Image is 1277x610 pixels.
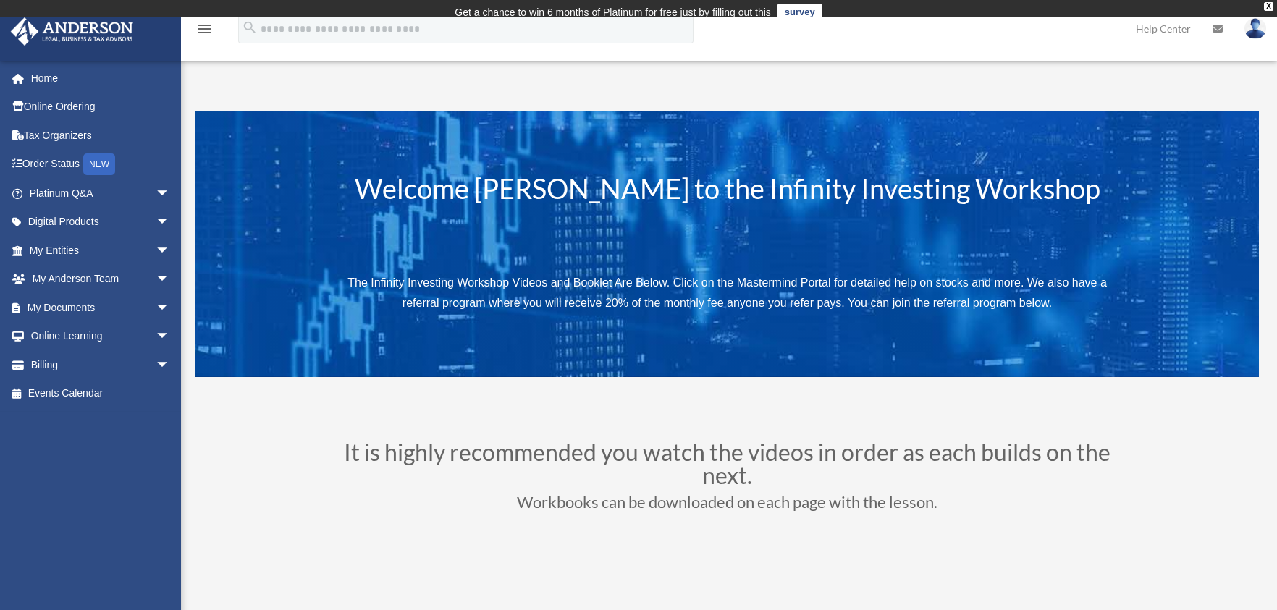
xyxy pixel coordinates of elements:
img: Anderson Advisors Platinum Portal [7,17,138,46]
span: arrow_drop_down [156,322,185,352]
div: NEW [83,153,115,175]
div: Get a chance to win 6 months of Platinum for free just by filling out this [455,4,771,21]
a: My Documentsarrow_drop_down [10,293,192,322]
a: Online Learningarrow_drop_down [10,322,192,351]
span: arrow_drop_down [156,350,185,380]
a: survey [777,4,822,21]
div: close [1264,2,1273,11]
span: arrow_drop_down [156,208,185,237]
span: The Infinity Investing Workshop Videos and Booklet Are Below. Click on the Mastermind Portal for ... [347,276,1107,309]
h2: It is highly recommended you watch the videos in order as each builds on the next. [337,441,1118,494]
i: menu [195,20,213,38]
span: arrow_drop_down [156,179,185,208]
a: menu [195,25,213,38]
a: Billingarrow_drop_down [10,350,192,379]
span: arrow_drop_down [156,293,185,323]
a: My Anderson Teamarrow_drop_down [10,265,192,294]
a: Home [10,64,192,93]
a: My Entitiesarrow_drop_down [10,236,192,265]
img: User Pic [1244,18,1266,39]
i: search [242,20,258,35]
a: Digital Productsarrow_drop_down [10,208,192,237]
a: Events Calendar [10,379,192,408]
span: Welcome [PERSON_NAME] to the Infinity Investing Workshop [355,171,1100,205]
h3: Workbooks can be downloaded on each page with the lesson. [337,494,1118,517]
a: Order StatusNEW [10,150,192,179]
span: arrow_drop_down [156,265,185,295]
a: Tax Organizers [10,121,192,150]
a: Platinum Q&Aarrow_drop_down [10,179,192,208]
a: Online Ordering [10,93,192,122]
span: arrow_drop_down [156,236,185,266]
